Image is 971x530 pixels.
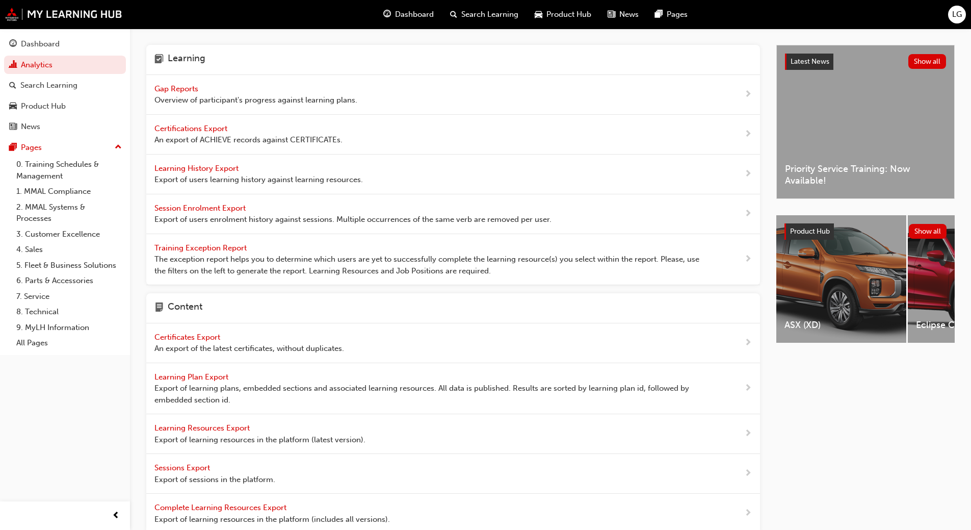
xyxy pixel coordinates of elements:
[383,8,391,21] span: guage-icon
[9,40,17,49] span: guage-icon
[112,510,120,522] span: prev-icon
[154,243,249,253] span: Training Exception Report
[908,54,947,69] button: Show all
[744,128,752,141] span: next-icon
[154,333,222,342] span: Certificates Export
[4,138,126,157] button: Pages
[146,363,760,415] a: Learning Plan Export Export of learning plans, embedded sections and associated learning resource...
[599,4,647,25] a: news-iconNews
[527,4,599,25] a: car-iconProduct Hub
[784,319,898,331] span: ASX (XD)
[461,9,518,20] span: Search Learning
[744,88,752,101] span: next-icon
[146,414,760,454] a: Learning Resources Export Export of learning resources in the platform (latest version).next-icon
[154,434,365,446] span: Export of learning resources in the platform (latest version).
[9,143,17,153] span: pages-icon
[12,226,126,242] a: 3. Customer Excellence
[785,54,946,70] a: Latest NewsShow all
[146,155,760,194] a: Learning History Export Export of users learning history against learning resources.next-icon
[4,56,126,74] a: Analytics
[655,8,663,21] span: pages-icon
[12,335,126,351] a: All Pages
[952,9,962,20] span: LG
[4,76,126,95] a: Search Learning
[785,163,946,186] span: Priority Service Training: Now Available!
[4,33,126,138] button: DashboardAnalyticsSearch LearningProduct HubNews
[12,157,126,184] a: 0. Training Schedules & Management
[154,343,344,355] span: An export of the latest certificates, without duplicates.
[154,134,343,146] span: An export of ACHIEVE records against CERTIFICATEs.
[12,184,126,199] a: 1. MMAL Compliance
[12,289,126,305] a: 7. Service
[146,454,760,494] a: Sessions Export Export of sessions in the platform.next-icon
[146,75,760,115] a: Gap Reports Overview of participant's progress against learning plans.next-icon
[4,97,126,116] a: Product Hub
[154,84,200,93] span: Gap Reports
[776,45,955,199] a: Latest NewsShow allPriority Service Training: Now Available!
[9,122,17,132] span: news-icon
[12,242,126,258] a: 4. Sales
[776,215,906,343] a: ASX (XD)
[146,115,760,155] a: Certifications Export An export of ACHIEVE records against CERTIFICATEs.next-icon
[21,121,40,133] div: News
[154,204,248,213] span: Session Enrolment Export
[784,223,947,240] a: Product HubShow all
[21,100,66,112] div: Product Hub
[12,258,126,273] a: 5. Fleet & Business Solutions
[909,224,947,239] button: Show all
[647,4,696,25] a: pages-iconPages
[744,427,752,440] span: next-icon
[744,467,752,480] span: next-icon
[744,208,752,220] span: next-icon
[619,9,639,20] span: News
[154,514,390,525] span: Export of learning resources in the platform (includes all versions).
[12,273,126,289] a: 6. Parts & Accessories
[9,102,17,111] span: car-icon
[395,9,434,20] span: Dashboard
[115,141,122,154] span: up-icon
[4,35,126,54] a: Dashboard
[154,214,552,225] span: Export of users enrolment history against sessions. Multiple occurrences of the same verb are rem...
[21,38,60,50] div: Dashboard
[168,301,202,315] h4: Content
[744,337,752,349] span: next-icon
[20,80,77,91] div: Search Learning
[744,253,752,266] span: next-icon
[154,254,712,276] span: The exception report helps you to determine which users are yet to successfully complete the lear...
[154,164,241,173] span: Learning History Export
[154,174,363,186] span: Export of users learning history against learning resources.
[4,117,126,136] a: News
[535,8,542,21] span: car-icon
[375,4,442,25] a: guage-iconDashboard
[154,124,229,133] span: Certifications Export
[154,423,252,433] span: Learning Resources Export
[948,6,966,23] button: LG
[608,8,615,21] span: news-icon
[12,320,126,336] a: 9. MyLH Information
[154,53,164,66] span: learning-icon
[146,234,760,286] a: Training Exception Report The exception report helps you to determine which users are yet to succ...
[450,8,457,21] span: search-icon
[9,81,16,90] span: search-icon
[9,61,17,70] span: chart-icon
[744,507,752,520] span: next-icon
[667,9,688,20] span: Pages
[791,57,829,66] span: Latest News
[154,372,230,382] span: Learning Plan Export
[12,304,126,320] a: 8. Technical
[442,4,527,25] a: search-iconSearch Learning
[154,383,712,406] span: Export of learning plans, embedded sections and associated learning resources. All data is publis...
[744,168,752,181] span: next-icon
[154,301,164,315] span: page-icon
[154,94,357,106] span: Overview of participant's progress against learning plans.
[546,9,591,20] span: Product Hub
[790,227,830,236] span: Product Hub
[154,474,275,486] span: Export of sessions in the platform.
[154,463,212,472] span: Sessions Export
[154,503,288,512] span: Complete Learning Resources Export
[744,382,752,395] span: next-icon
[5,8,122,21] img: mmal
[168,53,205,66] h4: Learning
